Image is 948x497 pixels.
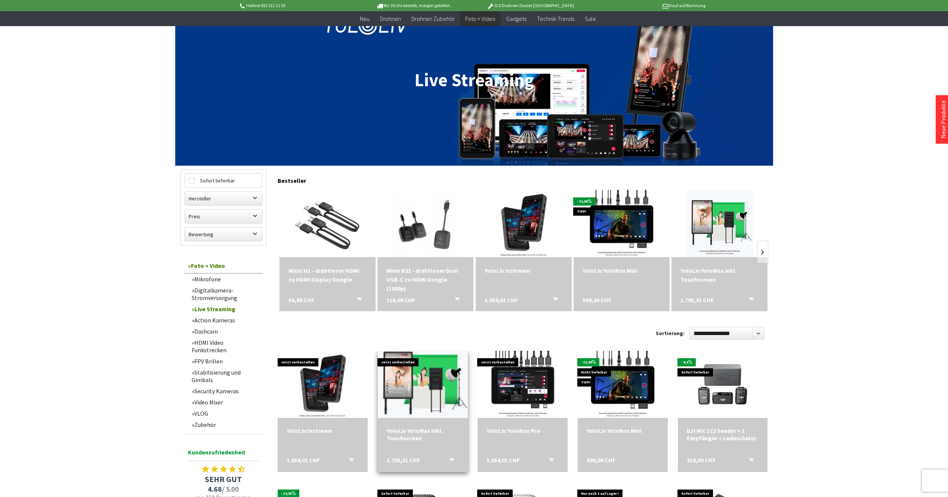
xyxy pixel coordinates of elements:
[680,266,759,284] a: YoloLiv YoloMax inkl. Touchscreen 1.705,31 CHF In den Warenkorb
[287,456,320,464] span: 1.354,01 CHF
[532,11,580,26] a: Technik-Trends
[411,15,455,22] span: Drohnen Zubehör
[348,296,366,305] button: In den Warenkorb
[583,296,611,304] span: 599,00 CHF
[239,1,355,10] p: Hotline 032 511 11 03
[288,296,314,304] span: 56,80 CHF
[188,447,259,461] span: Kundenzufriedenheit
[208,484,222,494] span: 4.68
[537,15,574,22] span: Technik-Trends
[740,456,758,466] button: In den Warenkorb
[583,266,661,275] a: YoloLiv YoloBox Mini 599,00 CHF
[485,266,563,275] div: YoloLiv Instream
[185,228,262,241] label: Bewertung
[490,190,557,257] img: YoloLiv Instream
[406,11,460,26] a: Drohnen Zubehör
[465,15,495,22] span: Foto + Video
[375,11,406,26] a: Drohnen
[188,285,263,303] a: Digitalkamera-Stromversorgung
[386,266,464,293] a: Minix B21 - drahtloser Dual USB-C zu HDMI Dongle (1080p) 116,00 CHF In den Warenkorb
[583,266,661,275] div: YoloLiv YoloBox Mini
[185,192,262,205] label: Hersteller
[278,169,768,188] div: Bestseller
[188,397,263,408] a: Video Mixer
[680,266,759,284] div: YoloLiv YoloMax inkl. Touchscreen
[487,427,559,434] div: YoloLiv YoloBox Pro
[188,326,263,337] a: Dashcam
[686,190,753,257] img: YoloLiv YoloMax inkl. Touchscreen
[387,456,420,464] span: 1.705,31 CHF
[386,296,415,304] span: 116,00 CHF
[460,11,501,26] a: Foto + Video
[440,456,458,466] button: In den Warenkorb
[188,337,263,356] a: HDMI Video Funkstrecken
[939,100,947,138] a: Neue Produkte
[188,273,263,285] a: Mikrofone
[689,351,756,418] img: DJI Mic 2 (2 Sender + 1 Empfänger + Ladeschale)
[188,385,263,397] a: Security Kameras
[288,266,367,284] div: Minix H1 - drahtloser HDMI zu HDMI Display Dongle
[355,11,375,26] a: Neu
[587,456,615,464] span: 599,00 CHF
[184,484,263,494] span: / 5.00
[585,15,596,22] span: Sale
[188,367,263,385] a: Stabilisierung und Gimbals
[687,427,759,442] div: DJI Mic 2 (2 Sender + 1 Empfänger + Ladeschale)
[487,456,520,464] span: 1.354,01 CHF
[376,337,470,431] img: YoloLiv YoloMax inkl. Touchscreen
[188,315,263,326] a: Action Kameras
[185,210,262,223] label: Preis
[287,427,359,434] div: YoloLiv Instream
[489,351,556,418] img: YoloLiv YoloBox Pro
[506,15,527,22] span: Gadgets
[588,190,655,257] img: YoloLiv YoloBox Mini
[446,296,464,305] button: In den Warenkorb
[184,258,263,273] a: Foto + Video
[485,266,563,275] a: YoloLiv Instream 1.354,01 CHF In den Warenkorb
[294,190,361,257] img: Minix H1 - drahtloser HDMI zu HDMI Display Dongle
[380,15,401,22] span: Drohnen
[587,427,659,434] div: YoloLiv YoloBox Mini
[288,266,367,284] a: Minix H1 - drahtloser HDMI zu HDMI Display Dongle 56,80 CHF In den Warenkorb
[485,296,518,304] span: 1.354,01 CHF
[589,351,656,418] img: YoloLiv YoloBox Mini
[656,327,685,339] label: Sortierung:
[387,427,459,442] a: YoloLiv YoloMax inkl. Touchscreen 1.705,31 CHF In den Warenkorb
[188,356,263,367] a: FPV Brillen
[355,1,472,10] p: Bis 16 Uhr bestellt, morgen geliefert.
[188,408,263,419] a: VLOG
[184,474,263,484] span: SEHR GUT
[188,303,263,315] a: Live Streaming
[544,296,562,305] button: In den Warenkorb
[386,266,464,293] div: Minix B21 - drahtloser Dual USB-C zu HDMI Dongle (1080p)
[289,351,356,418] img: YoloLiv Instream
[472,1,589,10] p: DJI Drohnen Dealer [GEOGRAPHIC_DATA]
[501,11,532,26] a: Gadgets
[387,427,459,442] div: YoloLiv YoloMax inkl. Touchscreen
[185,174,262,187] label: Sofort lieferbar
[188,419,263,430] a: Zubehör
[287,427,359,434] a: YoloLiv Instream 1.354,01 CHF In den Warenkorb
[340,456,358,466] button: In den Warenkorb
[360,15,370,22] span: Neu
[687,427,759,442] a: DJI Mic 2 (2 Sender + 1 Empfänger + Ladeschale) 319,00 CHF In den Warenkorb
[540,456,558,466] button: In den Warenkorb
[180,71,768,90] h1: Live Streaming
[587,427,659,434] a: YoloLiv YoloBox Mini 599,00 CHF
[580,11,601,26] a: Sale
[740,296,758,305] button: In den Warenkorb
[589,1,705,10] p: Kauf auf Rechnung
[687,456,716,464] span: 319,00 CHF
[487,427,559,434] a: YoloLiv YoloBox Pro 1.354,01 CHF In den Warenkorb
[392,190,459,257] img: Minix B21 - drahtloser Dual USB-C zu HDMI Dongle (1080p)
[680,296,714,304] span: 1.705,31 CHF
